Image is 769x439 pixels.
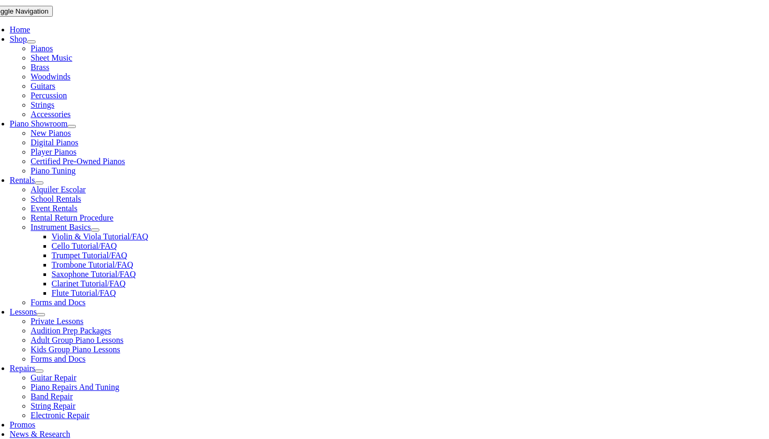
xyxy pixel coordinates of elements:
[31,336,123,344] a: Adult Group Piano Lessons
[31,185,86,194] a: Alquiler Escolar
[31,373,77,382] a: Guitar Repair
[31,91,67,100] a: Percussion
[31,53,73,62] a: Sheet Music
[10,176,35,184] a: Rentals
[10,307,37,316] a: Lessons
[10,420,36,429] a: Promos
[31,82,55,90] a: Guitars
[52,288,116,297] a: Flute Tutorial/FAQ
[27,40,36,43] button: Open submenu of Shop
[31,44,53,53] a: Pianos
[35,181,43,184] button: Open submenu of Rentals
[31,63,50,72] a: Brass
[31,317,84,326] a: Private Lessons
[67,125,76,128] button: Open submenu of Piano Showroom
[52,241,117,250] a: Cello Tutorial/FAQ
[31,383,119,391] a: Piano Repairs And Tuning
[31,204,77,213] a: Event Rentals
[31,411,89,420] a: Electronic Repair
[31,166,76,175] a: Piano Tuning
[31,223,91,232] a: Instrument Basics
[52,260,133,269] a: Trombone Tutorial/FAQ
[31,298,86,307] a: Forms and Docs
[10,430,71,438] a: News & Research
[31,147,77,156] a: Player Pianos
[115,3,131,14] span: of 2
[31,100,54,109] a: Strings
[31,401,76,410] a: String Repair
[31,354,86,363] a: Forms and Docs
[31,72,71,81] a: Woodwinds
[91,228,99,232] button: Open submenu of Instrument Basics
[52,232,149,241] a: Violin & Viola Tutorial/FAQ
[295,3,376,14] select: Zoom
[10,364,36,373] a: Repairs
[31,138,78,147] a: Digital Pianos
[37,313,45,316] button: Open submenu of Lessons
[10,34,27,43] a: Shop
[31,157,125,166] a: Certified Pre-Owned Pianos
[31,213,114,222] a: Rental Return Procedure
[31,110,71,119] a: Accessories
[87,2,115,14] input: Page
[31,326,111,335] a: Audition Prep Packages
[52,251,127,260] a: Trumpet Tutorial/FAQ
[10,119,68,128] a: Piano Showroom
[31,129,71,137] a: New Pianos
[35,369,43,373] button: Open submenu of Repairs
[31,345,120,354] a: Kids Group Piano Lessons
[31,392,73,401] a: Band Repair
[10,25,30,34] a: Home
[52,270,136,279] a: Saxophone Tutorial/FAQ
[31,194,81,203] a: School Rentals
[52,279,126,288] a: Clarinet Tutorial/FAQ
